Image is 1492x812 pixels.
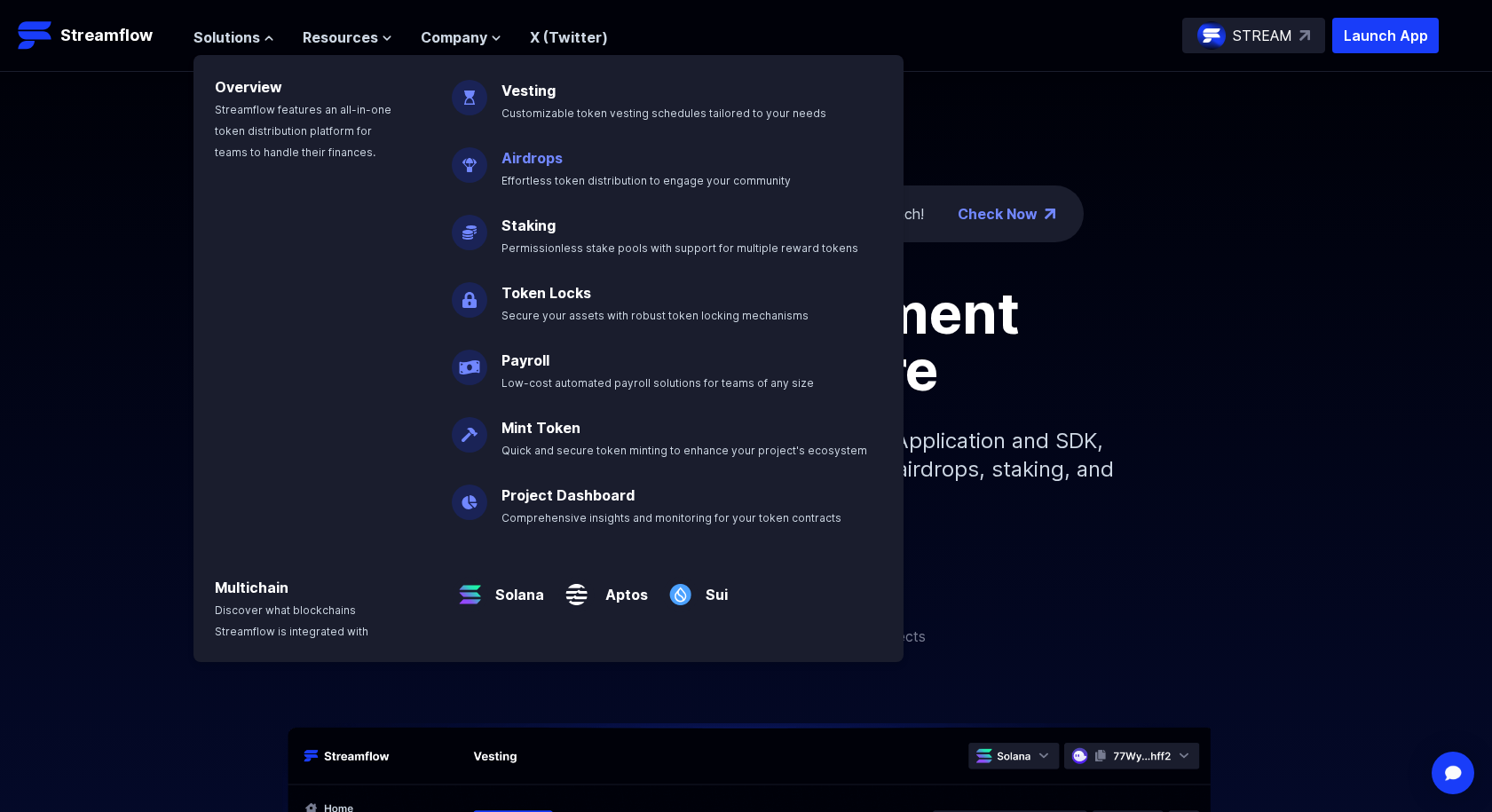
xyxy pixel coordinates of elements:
img: top-right-arrow.svg [1299,30,1310,41]
a: Solana [488,570,544,605]
a: Payroll [501,351,549,369]
img: Sui [662,563,699,612]
span: Company [421,27,487,48]
span: Permissionless stake pools with support for multiple reward tokens [501,241,858,255]
button: Launch App [1332,18,1439,53]
img: Payroll [452,335,487,385]
a: Vesting [501,82,556,99]
a: Check Now [958,203,1038,225]
a: Streamflow [18,18,176,53]
a: Airdrops [501,149,563,167]
img: Aptos [558,563,595,612]
a: Mint Token [501,419,580,437]
span: Secure your assets with robust token locking mechanisms [501,309,809,322]
span: Discover what blockchains Streamflow is integrated with [215,603,368,638]
img: top-right-arrow.png [1045,209,1055,219]
img: Solana [452,563,488,612]
p: STREAM [1233,25,1292,46]
span: Solutions [193,27,260,48]
a: STREAM [1182,18,1325,53]
a: X (Twitter) [530,28,608,46]
a: Multichain [215,579,288,596]
div: Open Intercom Messenger [1432,752,1474,794]
span: Effortless token distribution to engage your community [501,174,791,187]
img: Token Locks [452,268,487,318]
a: Sui [699,570,728,605]
img: Streamflow Logo [18,18,53,53]
a: Overview [215,78,282,96]
a: Aptos [595,570,648,605]
span: Low-cost automated payroll solutions for teams of any size [501,376,814,390]
span: Comprehensive insights and monitoring for your token contracts [501,511,841,524]
p: Streamflow [60,23,153,48]
img: Vesting [452,66,487,115]
span: Streamflow features an all-in-one token distribution platform for teams to handle their finances. [215,103,391,159]
img: Staking [452,201,487,250]
a: Token Locks [501,284,591,302]
span: Resources [303,27,378,48]
img: streamflow-logo-circle.png [1197,21,1226,50]
a: Project Dashboard [501,486,635,504]
button: Resources [303,27,392,48]
button: Company [421,27,501,48]
span: Quick and secure token minting to enhance your project's ecosystem [501,444,867,457]
span: Customizable token vesting schedules tailored to your needs [501,106,826,120]
img: Project Dashboard [452,470,487,520]
img: Airdrops [452,133,487,183]
a: Staking [501,217,556,234]
button: Solutions [193,27,274,48]
img: Mint Token [452,403,487,453]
